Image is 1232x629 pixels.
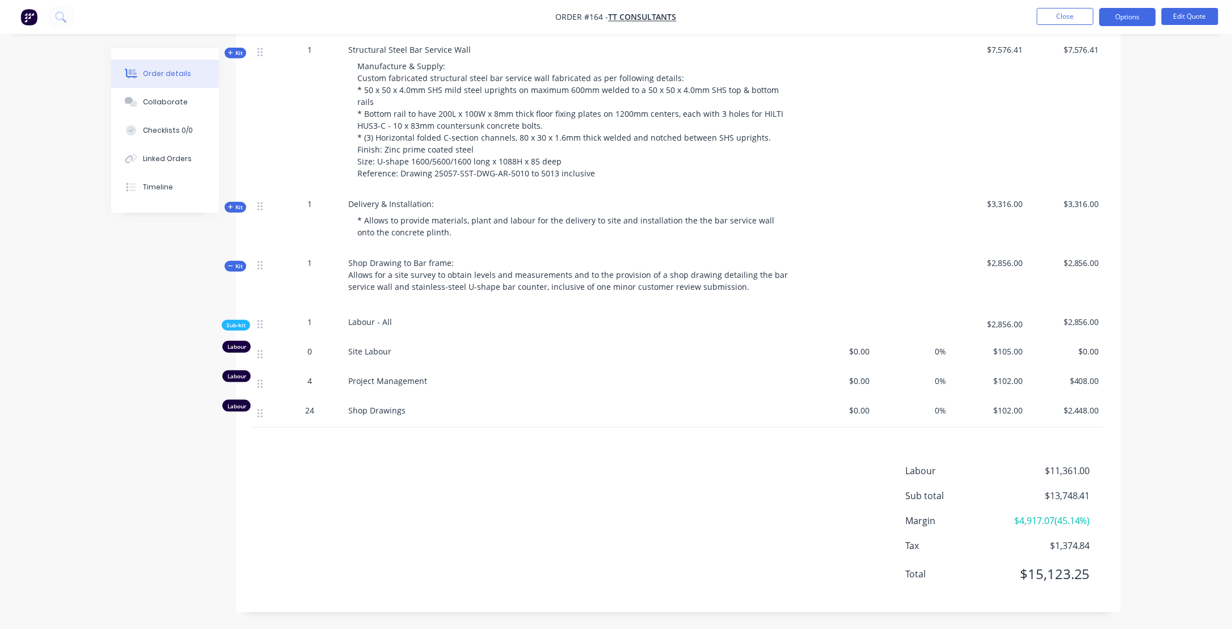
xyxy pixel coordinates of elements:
span: Kit [228,203,243,212]
span: $13,748.41 [1006,489,1090,503]
span: 1 [307,257,312,269]
span: $102.00 [955,375,1023,387]
span: $2,856.00 [1032,316,1099,328]
span: 1 [307,316,312,328]
span: $1,374.84 [1006,539,1090,552]
span: $15,123.25 [1006,564,1090,584]
span: $105.00 [955,345,1023,357]
div: Timeline [143,182,173,192]
button: Kit [225,202,246,213]
span: Site Labour [348,346,391,357]
span: Project Management [348,375,427,386]
span: Kit [228,262,243,271]
div: Labour [222,400,251,412]
span: 1 [307,198,312,210]
div: Order details [143,69,191,79]
span: * Allows to provide materials, plant and labour for the delivery to site and installation the the... [357,215,777,238]
button: Collaborate [111,88,219,116]
button: Linked Orders [111,145,219,173]
span: Total [905,567,1006,581]
a: TT Consultants [609,12,677,23]
span: $2,856.00 [955,257,1023,269]
span: $7,576.41 [955,44,1023,56]
button: Edit Quote [1162,8,1218,25]
div: Collaborate [143,97,188,107]
button: Order details [111,60,219,88]
button: Timeline [111,173,219,201]
span: Tax [905,539,1006,552]
span: $0.00 [802,375,870,387]
span: Margin [905,514,1006,527]
img: Factory [20,9,37,26]
div: Linked Orders [143,154,192,164]
span: Labour [905,464,1006,478]
span: 0% [879,404,946,416]
div: Labour [222,341,251,353]
span: Sub-kit [226,321,246,330]
span: Delivery & Installation: [348,199,434,209]
div: Checklists 0/0 [143,125,193,136]
span: $0.00 [802,345,870,357]
span: $7,576.41 [1032,44,1099,56]
span: Manufacture & Supply: Custom fabricated structural steel bar service wall fabricated as per follo... [357,61,786,179]
span: 4 [307,375,312,387]
span: $2,856.00 [955,318,1023,330]
span: Structural Steel Bar Service Wall [348,44,471,55]
span: $102.00 [955,404,1023,416]
button: Close [1037,8,1094,25]
span: Kit [228,49,243,57]
span: $11,361.00 [1006,464,1090,478]
span: 0 [307,345,312,357]
span: $0.00 [1032,345,1099,357]
span: $0.00 [802,404,870,416]
span: $3,316.00 [1032,198,1099,210]
span: 1 [307,44,312,56]
span: $4,917.07 ( 45.14 %) [1006,514,1090,527]
span: $3,316.00 [955,198,1023,210]
div: Labour [222,370,251,382]
span: Order #164 - [556,12,609,23]
span: Sub total [905,489,1006,503]
button: Kit [225,261,246,272]
span: Shop Drawings [348,405,406,416]
span: Labour - All [348,316,392,327]
button: Kit [225,48,246,58]
span: $2,856.00 [1032,257,1099,269]
button: Options [1099,8,1156,26]
span: 0% [879,345,946,357]
span: 0% [879,375,946,387]
span: $408.00 [1032,375,1099,387]
span: 24 [305,404,314,416]
span: $2,448.00 [1032,404,1099,416]
button: Checklists 0/0 [111,116,219,145]
span: Shop Drawing to Bar frame: Allows for a site survey to obtain levels and measurements and to the ... [348,257,790,292]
